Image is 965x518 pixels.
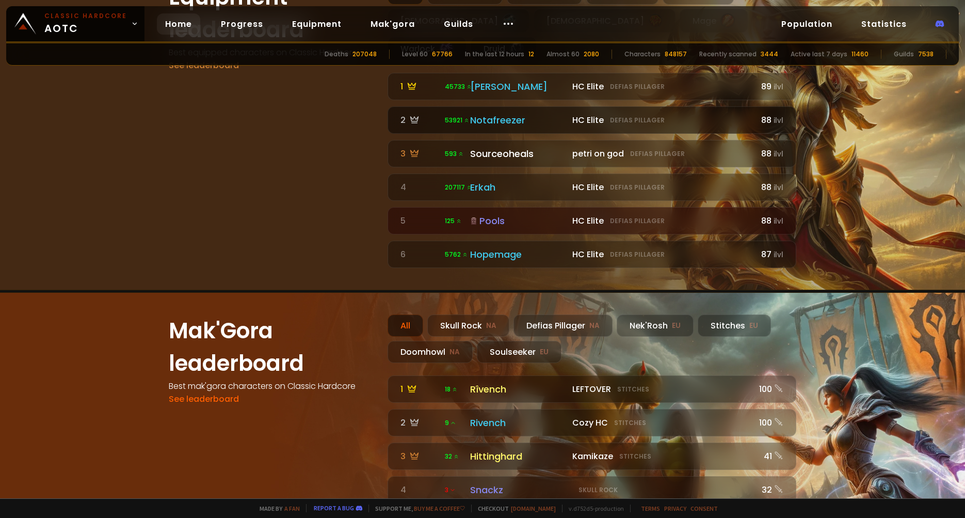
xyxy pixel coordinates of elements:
[388,476,796,504] a: 4 3 SnackzSkull Rock32
[445,452,459,461] span: 32
[572,114,750,127] div: HC Elite
[388,174,796,201] a: 4 207117 Erkah HC EliteDefias Pillager88ilvl
[470,214,566,228] div: Pools
[853,13,915,35] a: Statistics
[402,50,428,59] div: Level 60
[388,375,796,403] a: 1 18 RîvenchLEFTOVERStitches100
[445,250,468,259] span: 5762
[572,248,750,261] div: HC Elite
[470,483,566,497] div: Snackz
[664,505,686,512] a: Privacy
[761,50,778,59] div: 3444
[400,181,439,194] div: 4
[400,147,439,160] div: 3
[610,82,665,91] small: Defias Pillager
[486,321,496,331] small: NA
[918,50,934,59] div: 7538
[774,250,783,260] small: ilvl
[665,50,687,59] div: 848157
[562,505,624,512] span: v. d752d5 - production
[445,82,472,91] span: 45733
[528,50,534,59] div: 12
[284,13,350,35] a: Equipment
[470,80,566,93] div: [PERSON_NAME]
[157,13,200,35] a: Home
[641,505,660,512] a: Terms
[791,50,847,59] div: Active last 7 days
[572,181,750,194] div: HC Elite
[630,149,685,159] small: Defias Pillager
[757,450,783,463] div: 41
[572,147,750,160] div: petri on god
[757,383,783,396] div: 100
[169,380,375,393] h4: Best mak'gora characters on Classic Hardcore
[513,315,613,337] div: Defias Pillager
[470,147,566,161] div: Sourceoheals
[774,149,783,159] small: ilvl
[388,409,796,436] a: 2 9RivenchCozy HCStitches100
[314,504,354,512] a: Report a bug
[465,50,524,59] div: In the last 12 hours
[470,180,566,194] div: Erkah
[610,250,665,259] small: Defias Pillager
[44,11,127,21] small: Classic Hardcore
[774,216,783,226] small: ilvl
[610,183,665,192] small: Defias Pillager
[584,50,599,59] div: 2080
[449,347,460,357] small: NA
[400,114,439,127] div: 2
[362,13,423,35] a: Mak'gora
[445,216,462,226] span: 125
[44,11,127,36] span: AOTC
[619,452,651,461] small: Stitches
[325,50,348,59] div: Deaths
[511,505,556,512] a: [DOMAIN_NAME]
[757,147,783,160] div: 88
[414,505,465,512] a: Buy me a coffee
[610,116,665,125] small: Defias Pillager
[388,315,423,337] div: All
[388,341,473,363] div: Doomhowl
[388,140,796,167] a: 3 593 Sourceoheals petri on godDefias Pillager88ilvl
[572,383,750,396] div: LEFTOVER
[400,80,439,93] div: 1
[572,214,750,227] div: HC Elite
[445,183,472,192] span: 207117
[470,416,566,430] div: Rivench
[757,248,783,261] div: 87
[470,449,566,463] div: Hittinghard
[672,321,681,331] small: EU
[470,247,566,261] div: Hopemage
[773,13,841,35] a: Population
[699,50,757,59] div: Recently scanned
[617,385,649,394] small: Stitches
[400,214,439,227] div: 5
[470,113,566,127] div: Notafreezer
[368,505,465,512] span: Support me,
[610,216,665,226] small: Defias Pillager
[572,416,750,429] div: Cozy HC
[774,183,783,193] small: ilvl
[690,505,718,512] a: Consent
[617,315,694,337] div: Nek'Rosh
[388,443,796,470] a: 3 32 HittinghardKamikazeStitches41
[749,321,758,331] small: EU
[757,114,783,127] div: 88
[774,82,783,92] small: ilvl
[757,80,783,93] div: 89
[546,50,580,59] div: Almost 60
[851,50,868,59] div: 11460
[445,418,456,428] span: 9
[284,505,300,512] a: a fan
[578,485,618,495] small: Skull Rock
[757,181,783,194] div: 88
[445,385,458,394] span: 18
[774,116,783,125] small: ilvl
[427,315,509,337] div: Skull Rock
[400,483,439,496] div: 4
[757,483,783,496] div: 32
[213,13,271,35] a: Progress
[388,207,796,234] a: 5 125 Pools HC EliteDefias Pillager88ilvl
[589,321,600,331] small: NA
[400,383,439,396] div: 1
